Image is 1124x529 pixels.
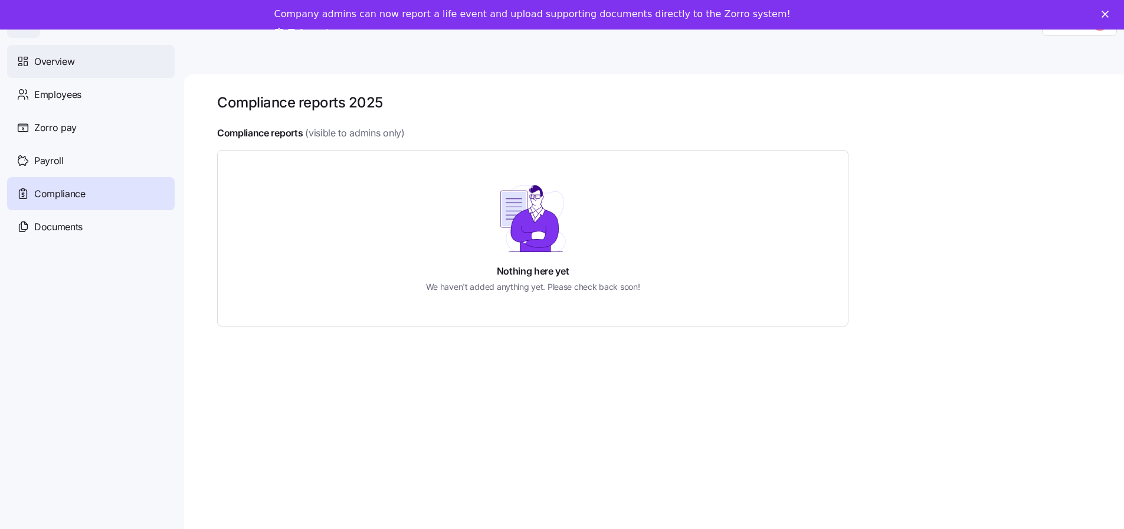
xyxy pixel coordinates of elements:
[34,154,64,168] span: Payroll
[1102,11,1113,18] div: Close
[34,120,77,135] span: Zorro pay
[34,87,81,102] span: Employees
[274,8,791,20] div: Company admins can now report a life event and upload supporting documents directly to the Zorro ...
[426,280,640,293] h5: We haven't added anything yet. Please check back soon!
[7,45,175,78] a: Overview
[34,220,83,234] span: Documents
[7,144,175,177] a: Payroll
[217,126,303,140] h4: Compliance reports
[497,264,569,278] h4: Nothing here yet
[7,78,175,111] a: Employees
[217,93,383,112] h1: Compliance reports 2025
[7,210,175,243] a: Documents
[7,111,175,144] a: Zorro pay
[7,177,175,210] a: Compliance
[34,54,74,69] span: Overview
[305,126,404,141] span: (visible to admins only)
[274,27,348,40] a: Take a tour
[34,187,86,201] span: Compliance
